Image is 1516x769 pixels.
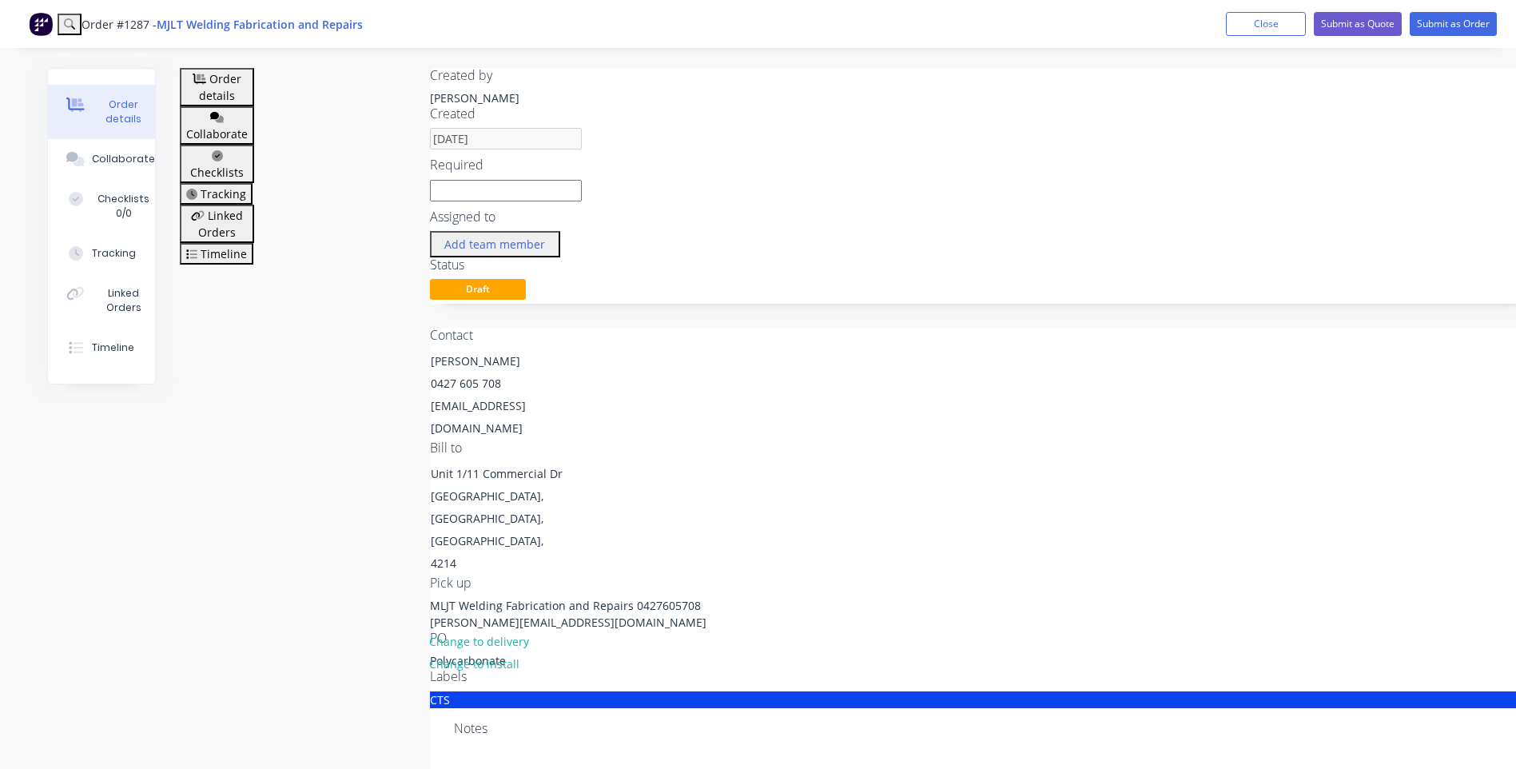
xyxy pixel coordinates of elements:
[82,17,157,32] span: Order #1287 -
[29,12,53,36] img: Factory
[180,68,254,106] button: Order details
[157,17,363,32] a: MJLT Welding Fabrication and Repairs
[431,463,563,485] div: Unit 1/11 Commercial Dr
[417,349,577,440] div: [PERSON_NAME]0427 605 708[EMAIL_ADDRESS][DOMAIN_NAME]
[431,350,563,373] div: [PERSON_NAME]
[421,653,528,675] button: Change to install
[180,183,253,205] button: Tracking
[48,139,156,179] button: Collaborate
[436,233,554,255] button: Add team member
[421,631,538,652] button: Change to delivery
[430,597,750,631] div: MLJT Welding Fabrication and Repairs 0427605708 [PERSON_NAME][EMAIL_ADDRESS][DOMAIN_NAME]
[48,179,156,233] button: Checklists 0/0
[48,328,156,368] button: Timeline
[430,279,526,299] span: Draft
[431,395,563,440] div: [EMAIL_ADDRESS][DOMAIN_NAME]
[180,243,253,265] button: Timeline
[92,341,134,355] div: Timeline
[180,145,254,183] button: Checklists
[48,273,156,328] button: Linked Orders
[92,246,136,261] div: Tracking
[48,233,156,273] button: Tracking
[92,192,155,221] div: Checklists 0/0
[417,462,577,576] div: Unit 1/11 Commercial Dr[GEOGRAPHIC_DATA], [GEOGRAPHIC_DATA], [GEOGRAPHIC_DATA], 4214
[48,85,156,139] button: Order details
[92,98,155,126] div: Order details
[92,152,155,166] div: Collaborate
[454,721,1512,736] div: Notes
[1226,12,1306,36] button: Close
[1410,12,1497,36] button: Submit as Order
[180,106,254,145] button: Collaborate
[431,373,563,395] div: 0427 605 708
[430,231,560,257] button: Add team member
[1314,12,1402,36] button: Submit as Quote
[92,286,155,315] div: Linked Orders
[431,485,563,575] div: [GEOGRAPHIC_DATA], [GEOGRAPHIC_DATA], [GEOGRAPHIC_DATA], 4214
[180,205,254,243] button: Linked Orders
